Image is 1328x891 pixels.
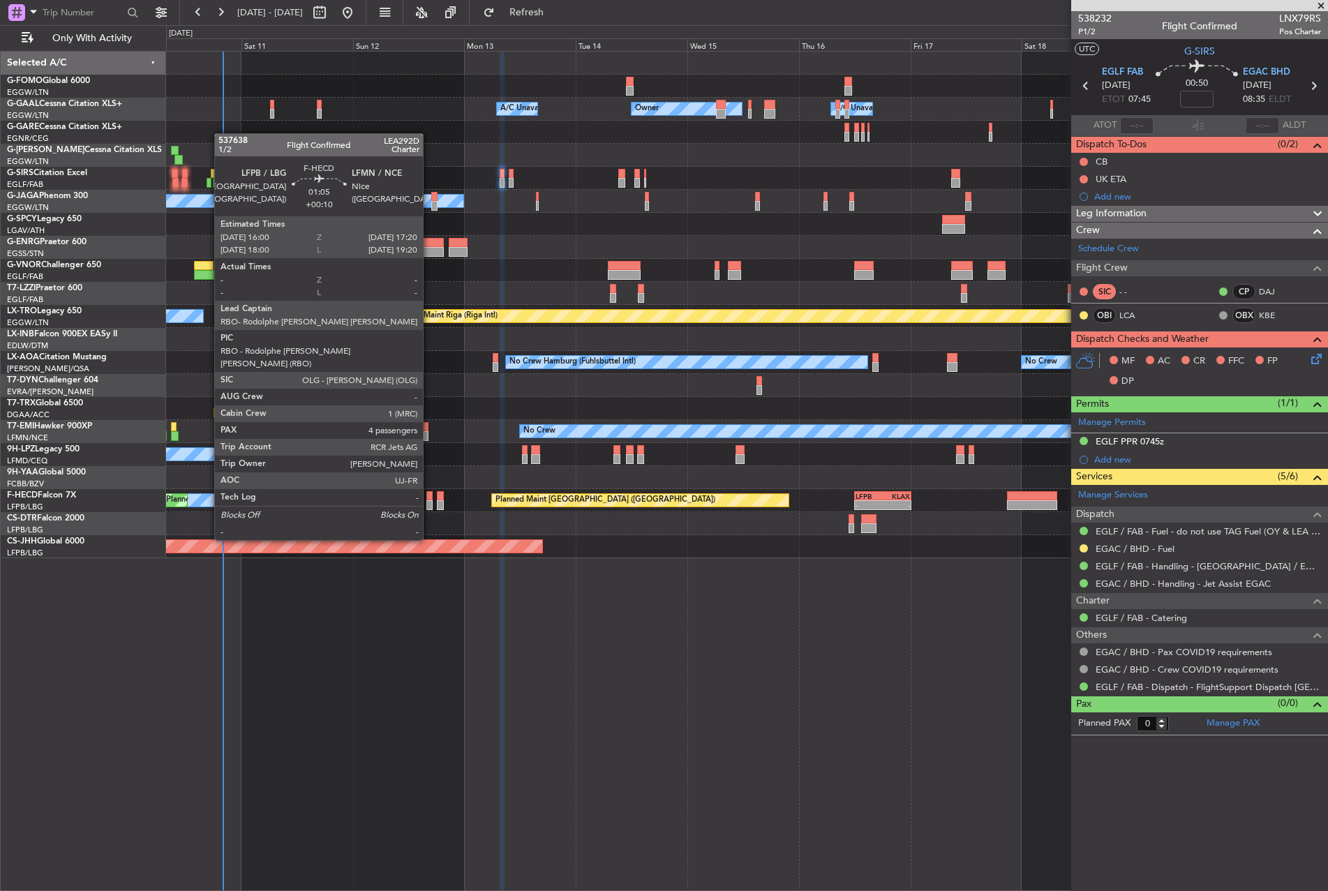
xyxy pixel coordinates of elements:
div: OBI [1093,308,1116,323]
span: Flight Crew [1076,260,1128,276]
a: LCA [1119,309,1151,322]
a: G-JAGAPhenom 300 [7,192,88,200]
div: Add new [1094,454,1321,465]
div: Sat 11 [241,38,353,51]
span: Services [1076,469,1112,485]
a: LGAV/ATH [7,225,45,236]
span: (0/0) [1278,696,1298,710]
span: CR [1193,354,1205,368]
a: EGSS/STN [7,248,44,259]
a: EGGW/LTN [7,156,49,167]
span: T7-TRX [7,399,36,407]
a: EGGW/LTN [7,202,49,213]
a: CS-JHHGlobal 6000 [7,537,84,546]
div: A/C Unavailable [500,98,558,119]
a: EGLF/FAB [7,271,43,282]
span: 9H-YAA [7,468,38,477]
span: Pos Charter [1279,26,1321,38]
div: Flight Confirmed [1162,19,1237,33]
div: LFPB [856,492,883,500]
a: G-ENRGPraetor 600 [7,238,87,246]
div: No Crew [523,421,555,442]
a: Manage Services [1078,488,1148,502]
a: CS-DTRFalcon 2000 [7,514,84,523]
span: 538232 [1078,11,1112,26]
span: ELDT [1269,93,1291,107]
div: [DATE] [169,28,193,40]
a: F-HECDFalcon 7X [7,491,76,500]
span: EGAC BHD [1243,66,1290,80]
span: G-GAAL [7,100,39,108]
span: G-[PERSON_NAME] [7,146,84,154]
div: Fri 17 [911,38,1022,51]
div: Fri 10 [130,38,241,51]
a: Schedule Crew [1078,242,1139,256]
button: Refresh [477,1,560,24]
a: 9H-YAAGlobal 5000 [7,468,86,477]
a: G-GARECessna Citation XLS+ [7,123,122,131]
input: --:-- [1120,117,1154,134]
span: LX-AOA [7,353,39,361]
span: ALDT [1283,119,1306,133]
div: Planned Maint Riga (Riga Intl) [393,306,498,327]
a: T7-DYNChallenger 604 [7,376,98,384]
span: Only With Activity [36,33,147,43]
div: A/C Unavailable [835,98,893,119]
span: MF [1121,354,1135,368]
a: G-FOMOGlobal 6000 [7,77,90,85]
a: G-SPCYLegacy 650 [7,215,82,223]
a: EGLF/FAB [7,294,43,305]
a: 9H-LPZLegacy 500 [7,445,80,454]
a: EGLF / FAB - Dispatch - FlightSupport Dispatch [GEOGRAPHIC_DATA] [1096,681,1321,693]
span: Refresh [498,8,556,17]
span: [DATE] [1102,79,1131,93]
span: LX-INB [7,330,34,338]
a: EGAC / BHD - Crew COVID19 requirements [1096,664,1278,675]
span: T7-DYN [7,376,38,384]
span: CS-DTR [7,514,37,523]
span: CS-JHH [7,537,37,546]
div: - [856,501,883,509]
div: - [883,501,910,509]
a: EVRA/[PERSON_NAME] [7,387,94,397]
div: No Crew Hamburg (Fuhlsbuttel Intl) [509,352,636,373]
a: LX-AOACitation Mustang [7,353,107,361]
div: OBX [1232,308,1255,323]
div: Tue 14 [576,38,687,51]
a: EGAC / BHD - Fuel [1096,543,1174,555]
span: Others [1076,627,1107,643]
a: EGNR/CEG [7,133,49,144]
span: EGLF FAB [1102,66,1143,80]
span: [DATE] - [DATE] [237,6,303,19]
a: T7-EMIHawker 900XP [7,422,92,430]
a: LFPB/LBG [7,525,43,535]
a: EGLF/FAB [7,179,43,190]
span: FFC [1228,354,1244,368]
div: No Crew [1025,352,1057,373]
span: T7-EMI [7,422,34,430]
span: LNX79RS [1279,11,1321,26]
a: LFMD/CEQ [7,456,47,466]
span: F-HECD [7,491,38,500]
span: G-SPCY [7,215,37,223]
span: P1/2 [1078,26,1112,38]
button: UTC [1075,43,1099,55]
span: Permits [1076,396,1109,412]
span: Crew [1076,223,1100,239]
a: EDLW/DTM [7,340,48,351]
span: ETOT [1102,93,1125,107]
a: EGLF / FAB - Catering [1096,612,1187,624]
a: EGAC / BHD - Handling - Jet Assist EGAC [1096,578,1271,590]
a: [PERSON_NAME]/QSA [7,364,89,374]
div: SIC [1093,284,1116,299]
div: Wed 15 [687,38,799,51]
span: Leg Information [1076,206,1147,222]
a: DGAA/ACC [7,410,50,420]
span: G-SIRS [1184,44,1215,59]
a: KBE [1259,309,1290,322]
span: (0/2) [1278,137,1298,151]
a: LFMN/NCE [7,433,48,443]
div: Add new [1094,190,1321,202]
div: Sun 12 [353,38,465,51]
span: G-VNOR [7,261,41,269]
